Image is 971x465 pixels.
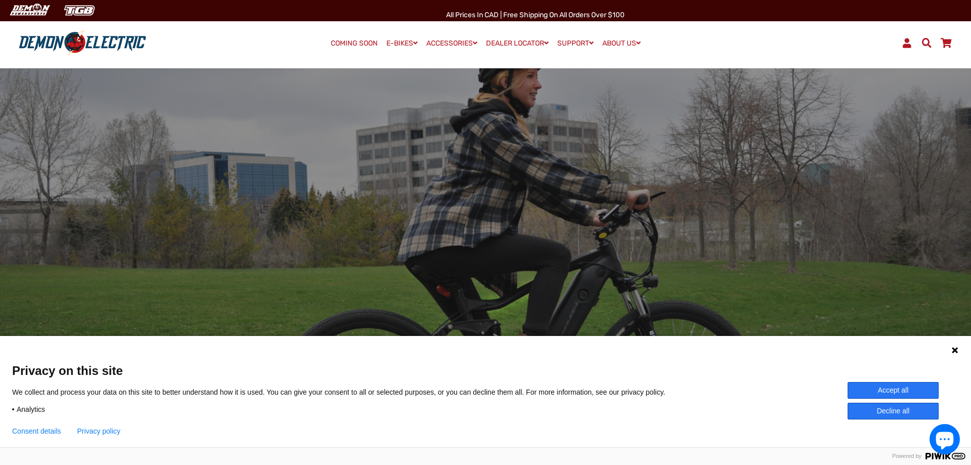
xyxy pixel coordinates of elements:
[926,424,963,457] inbox-online-store-chat: Shopify online store chat
[383,36,421,51] a: E-BIKES
[888,453,925,459] span: Powered by
[59,2,100,19] img: TGB Canada
[599,36,644,51] a: ABOUT US
[12,388,680,397] p: We collect and process your data on this site to better understand how it is used. You can give y...
[12,363,959,378] span: Privacy on this site
[848,382,939,399] button: Accept all
[77,427,121,435] a: Privacy policy
[5,2,54,19] img: Demon Electric
[446,11,625,19] span: All Prices in CAD | Free shipping on all orders over $100
[423,36,481,51] a: ACCESSORIES
[327,36,381,51] a: COMING SOON
[554,36,597,51] a: SUPPORT
[482,36,552,51] a: DEALER LOCATOR
[848,403,939,419] button: Decline all
[17,405,45,414] span: Analytics
[15,30,150,56] img: Demon Electric logo
[12,427,61,435] button: Consent details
